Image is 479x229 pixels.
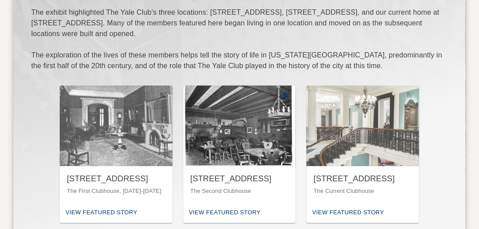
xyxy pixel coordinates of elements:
[280,89,292,102] button: Remove from Featured Stories?
[67,187,165,195] p: The First Clubhouse, [DATE]-[DATE]
[183,86,296,166] img: 30 West Forty-Fourth Street
[314,187,412,195] p: The Current Clubhouse
[67,173,165,184] div: [STREET_ADDRESS]
[60,86,173,223] button: Remove from Featured Stories?[STREET_ADDRESS]The First Clubhouse, [DATE]-[DATE]View Featured Story
[190,173,289,184] div: [STREET_ADDRESS]
[310,206,386,220] div: View Featured Story
[314,173,412,184] div: [STREET_ADDRESS]
[63,206,140,220] div: View Featured Story
[187,206,263,220] div: View Featured Story
[306,86,419,166] img: 50 Vanderbilt Avenue
[183,86,296,223] button: Remove from Featured Stories?[STREET_ADDRESS]The Second ClubhouseView Featured Story
[60,86,173,166] img: 17 Madison Square North
[306,86,419,223] button: Remove from Featured Stories?[STREET_ADDRESS]The Current ClubhouseView Featured Story
[190,187,289,195] p: The Second Clubhouse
